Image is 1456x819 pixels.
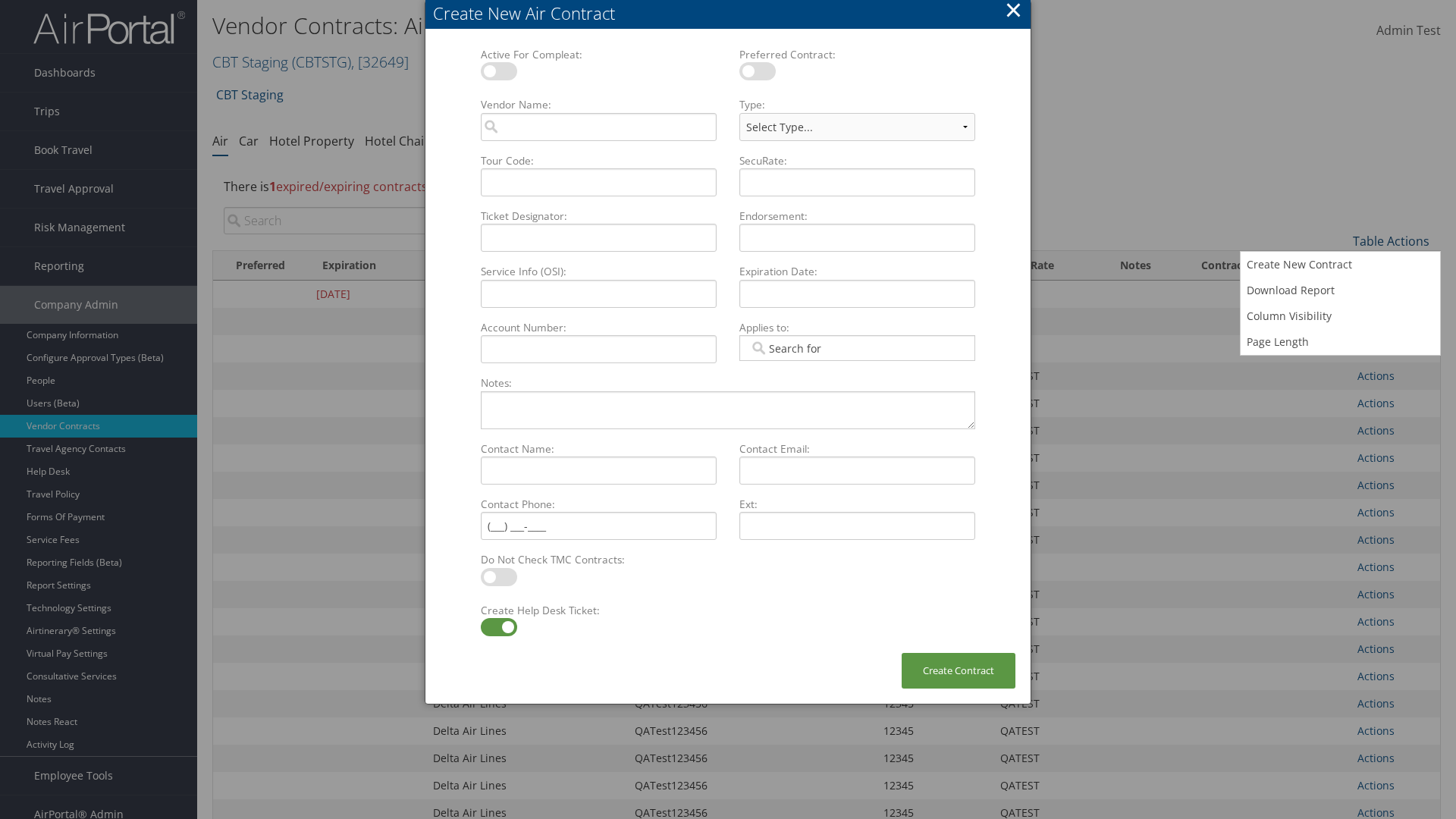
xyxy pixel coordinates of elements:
[475,320,723,335] label: Account Number:
[739,224,975,252] input: Endorsement:
[475,441,723,457] label: Contact Name:
[733,209,981,224] label: Endorsement:
[475,552,723,567] label: Do Not Check TMC Contracts:
[739,512,975,540] input: Ext:
[739,168,975,196] input: SecuRate:
[749,340,834,356] input: Applies to:
[1241,252,1440,278] a: Create New Contract
[733,497,981,512] label: Ext:
[902,653,1015,689] button: Create Contract
[1241,278,1440,303] a: Download Report
[733,97,981,112] label: Type:
[733,153,981,168] label: SecuRate:
[733,264,981,279] label: Expiration Date:
[475,47,723,62] label: Active For Compleat:
[733,320,981,335] label: Applies to:
[481,113,717,141] input: Vendor Name:
[733,441,981,457] label: Contact Email:
[475,375,981,391] label: Notes:
[475,153,723,168] label: Tour Code:
[475,497,723,512] label: Contact Phone:
[475,97,723,112] label: Vendor Name:
[475,264,723,279] label: Service Info (OSI):
[481,335,717,363] input: Account Number:
[739,457,975,485] input: Contact Email:
[475,209,723,224] label: Ticket Designator:
[481,224,717,252] input: Ticket Designator:
[481,512,717,540] input: Contact Phone:
[739,280,975,308] input: Expiration Date:
[481,457,717,485] input: Contact Name:
[481,391,975,429] textarea: Notes:
[1241,303,1440,329] a: Column Visibility
[433,2,1031,25] div: Create New Air Contract
[481,280,717,308] input: Service Info (OSI):
[733,47,981,62] label: Preferred Contract:
[475,603,723,618] label: Create Help Desk Ticket:
[739,113,975,141] select: Type:
[481,168,717,196] input: Tour Code:
[1241,329,1440,355] a: Page Length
